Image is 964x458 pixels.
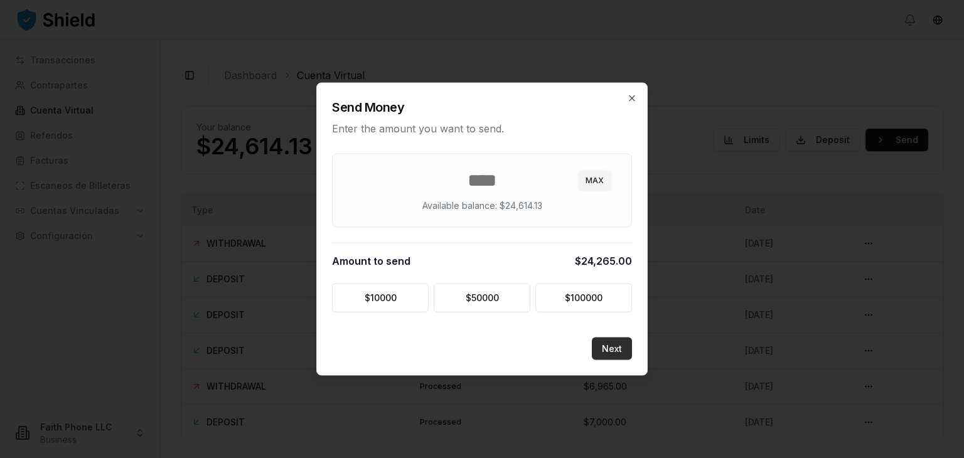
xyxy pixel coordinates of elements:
[578,171,611,191] button: MAX
[422,200,542,212] p: Available balance: $24,614.13
[332,99,632,116] h2: Send Money
[592,338,632,360] button: Next
[575,253,632,269] span: $24,265.00
[332,121,632,136] p: Enter the amount you want to send.
[332,284,429,312] button: $10000
[332,253,410,269] span: Amount to send
[535,284,632,312] button: $100000
[434,284,530,312] button: $50000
